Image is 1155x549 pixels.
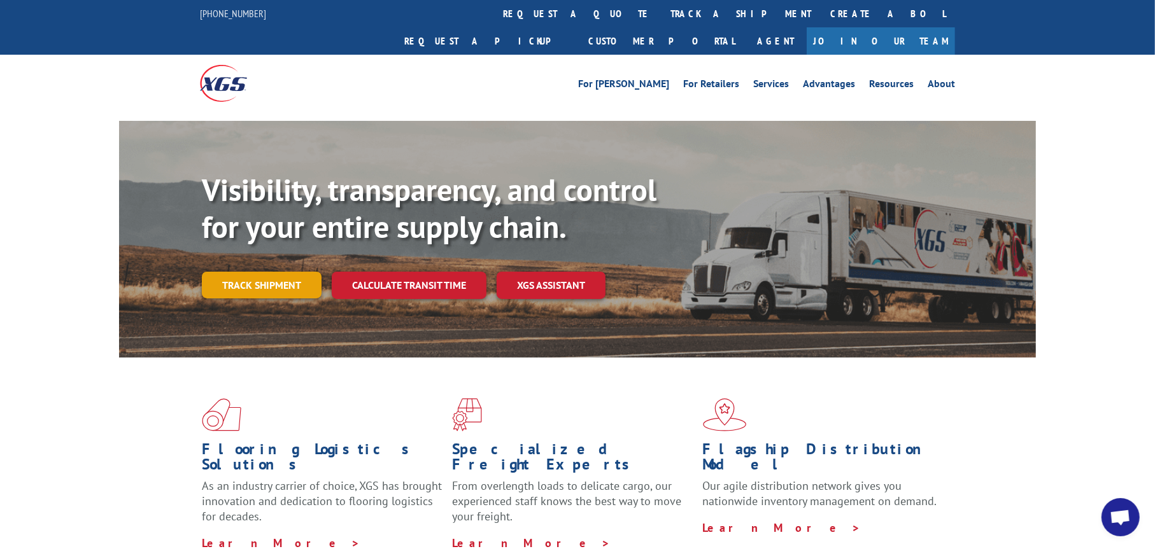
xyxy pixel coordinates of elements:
[703,398,747,431] img: xgs-icon-flagship-distribution-model-red
[332,272,486,299] a: Calculate transit time
[803,79,855,93] a: Advantages
[395,27,579,55] a: Request a pickup
[452,441,693,478] h1: Specialized Freight Experts
[928,79,955,93] a: About
[497,272,606,299] a: XGS ASSISTANT
[202,478,442,524] span: As an industry carrier of choice, XGS has brought innovation and dedication to flooring logistics...
[202,272,322,298] a: Track shipment
[202,441,443,478] h1: Flooring Logistics Solutions
[753,79,789,93] a: Services
[744,27,807,55] a: Agent
[703,520,861,535] a: Learn More >
[683,79,739,93] a: For Retailers
[869,79,914,93] a: Resources
[202,170,656,246] b: Visibility, transparency, and control for your entire supply chain.
[579,27,744,55] a: Customer Portal
[452,478,693,535] p: From overlength loads to delicate cargo, our experienced staff knows the best way to move your fr...
[202,398,241,431] img: xgs-icon-total-supply-chain-intelligence-red
[1102,498,1140,536] div: Open chat
[703,478,937,508] span: Our agile distribution network gives you nationwide inventory management on demand.
[200,7,266,20] a: [PHONE_NUMBER]
[703,441,944,478] h1: Flagship Distribution Model
[452,398,482,431] img: xgs-icon-focused-on-flooring-red
[578,79,669,93] a: For [PERSON_NAME]
[807,27,955,55] a: Join Our Team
